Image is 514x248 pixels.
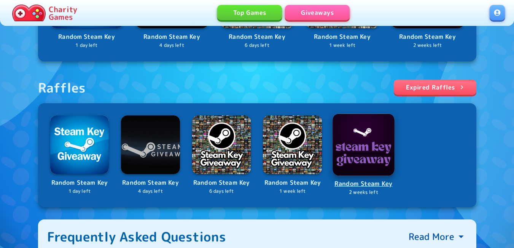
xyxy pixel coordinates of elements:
img: Logo [192,115,251,174]
a: LogoRandom Steam Key2 weeks left [333,114,394,196]
p: Random Steam Key [192,178,251,188]
p: 4 days left [135,42,208,49]
div: Frequently Asked Questions [47,229,226,245]
p: 2 weeks left [391,42,464,49]
p: 6 days left [192,188,251,195]
p: Random Steam Key [135,32,208,42]
img: Logo [121,115,180,174]
p: 2 weeks left [333,189,394,196]
p: 1 week left [263,188,322,195]
a: LogoRandom Steam Key1 week left [263,115,322,195]
div: Raffles [38,80,86,96]
a: Top Games [217,5,282,20]
img: Logo [333,114,395,176]
a: Giveaways [285,5,350,20]
p: Random Steam Key [50,32,123,42]
a: Expired Raffles [394,80,476,95]
a: Charity Games [9,3,80,23]
img: Charity.Games [12,5,46,21]
p: Random Steam Key [306,32,379,42]
p: Random Steam Key [391,32,464,42]
p: Random Steam Key [50,178,109,188]
img: Logo [263,115,322,174]
p: 1 day left [50,42,123,49]
p: Random Steam Key [263,178,322,188]
p: 1 day left [50,188,109,195]
p: Random Steam Key [221,32,294,42]
a: LogoRandom Steam Key1 day left [50,115,109,195]
p: Random Steam Key [121,178,180,188]
p: 4 days left [121,188,180,195]
a: LogoRandom Steam Key6 days left [192,115,251,195]
p: Random Steam Key [333,179,394,189]
a: LogoRandom Steam Key4 days left [121,115,180,195]
img: Logo [50,115,109,174]
p: 6 days left [221,42,294,49]
p: 1 week left [306,42,379,49]
p: Charity Games [49,5,77,21]
p: Read More [409,230,454,243]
